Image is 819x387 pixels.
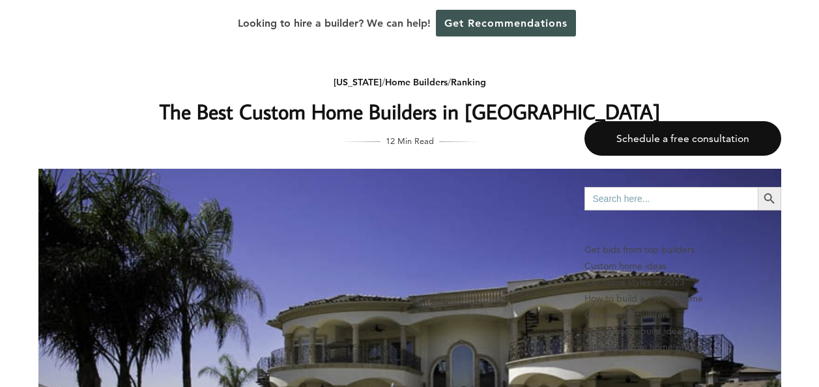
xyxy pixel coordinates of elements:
a: Ranking [451,76,486,88]
span: 12 Min Read [386,134,434,148]
a: Home Builders [385,76,448,88]
a: Get Recommendations [436,10,576,36]
div: / / [150,74,670,91]
h1: The Best Custom Home Builders in [GEOGRAPHIC_DATA] [150,96,670,127]
a: [US_STATE] [334,76,382,88]
iframe: Drift Widget Chat Controller [569,293,803,371]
